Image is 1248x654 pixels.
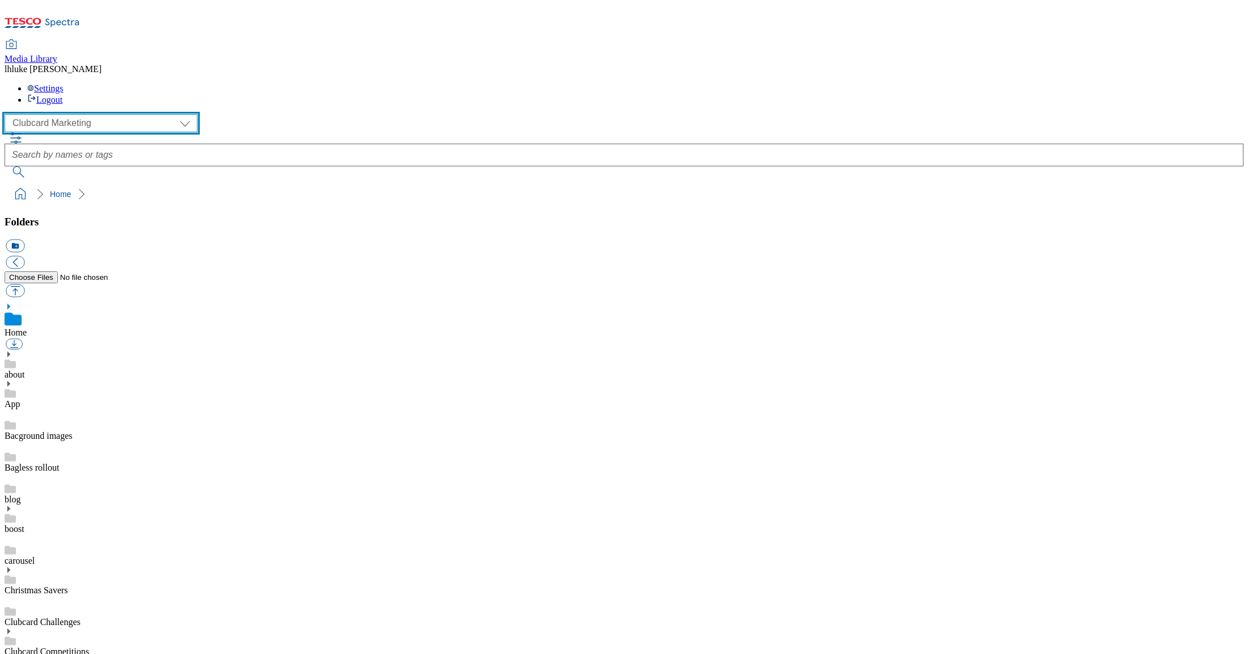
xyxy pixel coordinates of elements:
[5,494,20,504] a: blog
[5,524,24,534] a: boost
[5,216,1243,228] h3: Folders
[5,556,35,565] a: carousel
[5,431,73,441] a: Bacground images
[5,183,1243,205] nav: breadcrumb
[5,617,81,627] a: Clubcard Challenges
[5,64,11,74] span: lh
[5,40,57,64] a: Media Library
[50,190,71,199] a: Home
[5,399,20,409] a: App
[5,144,1243,166] input: Search by names or tags
[5,463,59,472] a: Bagless rollout
[5,54,57,64] span: Media Library
[5,328,27,337] a: Home
[11,185,30,203] a: home
[5,585,68,595] a: Christmas Savers
[5,370,25,379] a: about
[11,64,102,74] span: luke [PERSON_NAME]
[27,95,62,104] a: Logout
[27,83,64,93] a: Settings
